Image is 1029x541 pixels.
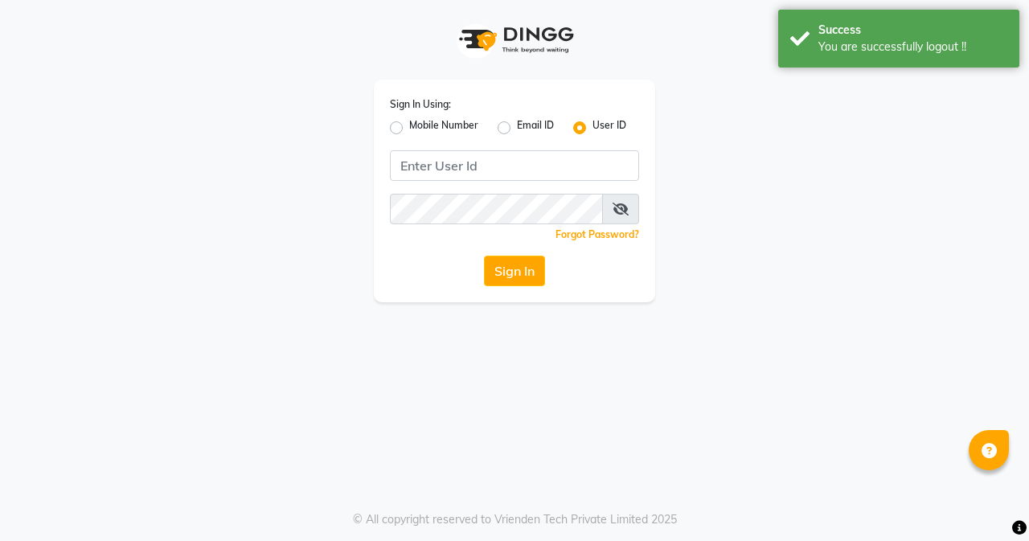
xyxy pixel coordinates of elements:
div: You are successfully logout !! [818,39,1007,55]
div: Success [818,22,1007,39]
label: Email ID [517,118,554,137]
label: Sign In Using: [390,97,451,112]
a: Forgot Password? [555,228,639,240]
input: Username [390,194,603,224]
button: Sign In [484,256,545,286]
label: User ID [592,118,626,137]
img: logo1.svg [450,16,579,64]
input: Username [390,150,639,181]
label: Mobile Number [409,118,478,137]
